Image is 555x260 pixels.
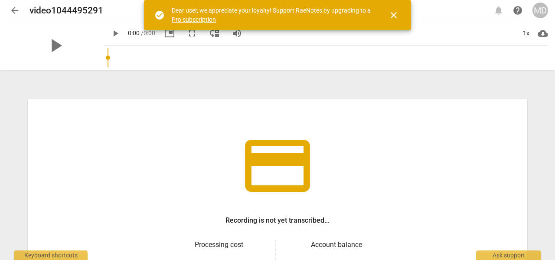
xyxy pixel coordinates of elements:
div: Ask support [476,250,541,260]
span: volume_up [232,28,242,39]
span: help [513,5,523,16]
span: credit_card [238,127,317,205]
span: fullscreen [187,28,197,39]
a: Help [510,3,526,18]
div: 1x [518,26,534,40]
button: MD [532,3,548,18]
span: arrow_back [10,5,20,16]
h2: video1044495291 [29,5,103,16]
div: Keyboard shortcuts [14,250,88,260]
button: View player as separate pane [207,26,222,41]
button: Fullscreen [184,26,200,41]
span: play_arrow [44,34,67,57]
span: cloud_download [538,28,548,39]
button: Play [108,26,123,41]
span: move_down [209,28,220,39]
h3: Recording is not yet transcribed... [225,215,330,226]
h3: Account balance [287,240,386,250]
span: check_circle [154,10,165,20]
span: / 0:00 [141,30,155,36]
button: Volume [229,26,245,41]
span: picture_in_picture [164,28,175,39]
span: play_arrow [110,28,121,39]
button: Close [383,5,404,26]
button: Picture in picture [162,26,177,41]
a: Pro subscription [172,16,216,23]
h3: Processing cost [169,240,268,250]
span: 0:00 [128,30,140,36]
div: Dear user, we appreciate your loyalty! Support RaeNotes by upgrading to a [172,6,373,24]
span: close [388,10,399,20]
